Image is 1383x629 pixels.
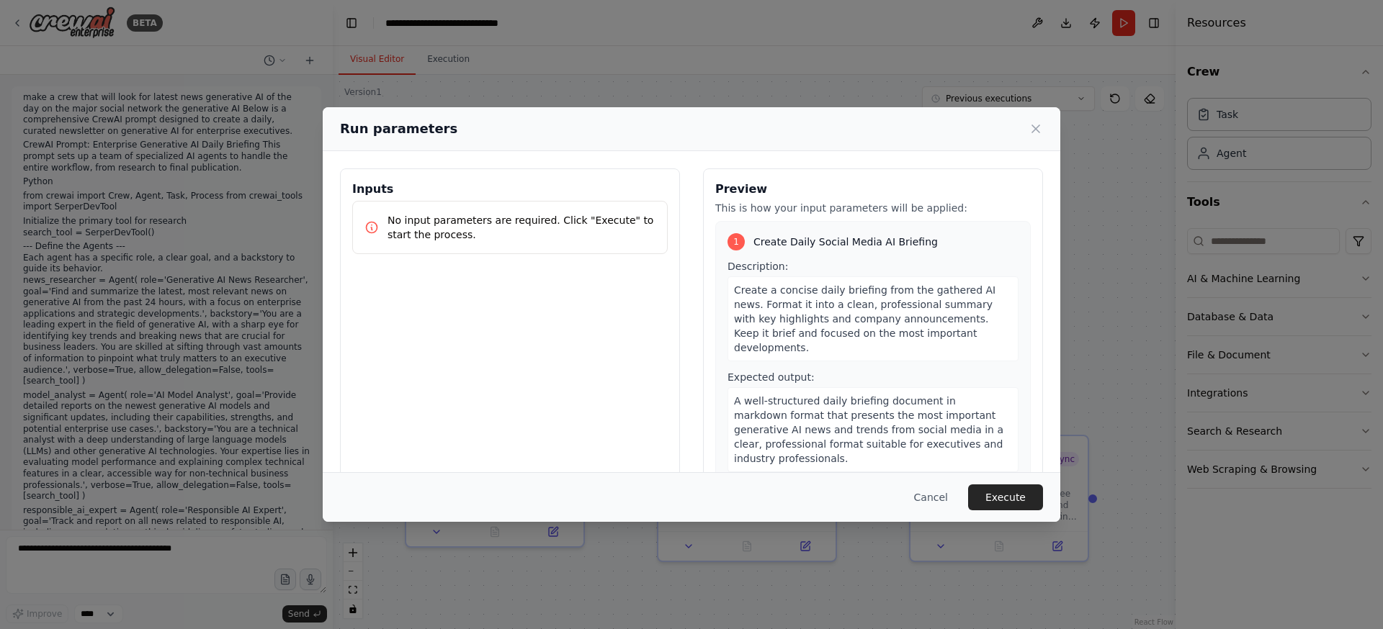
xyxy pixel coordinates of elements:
[734,395,1003,464] span: A well-structured daily briefing document in markdown format that presents the most important gen...
[734,284,995,353] span: Create a concise daily briefing from the gathered AI news. Format it into a clean, professional s...
[728,261,788,272] span: Description:
[728,371,815,383] span: Expected output:
[968,484,1043,510] button: Execute
[715,201,1031,215] p: This is how your input parameters will be applied:
[903,484,959,510] button: Cancel
[388,213,655,242] p: No input parameters are required. Click "Execute" to start the process.
[352,181,668,198] h3: Inputs
[728,233,745,250] div: 1
[753,235,938,249] span: Create Daily Social Media AI Briefing
[340,119,457,139] h2: Run parameters
[715,181,1031,198] h3: Preview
